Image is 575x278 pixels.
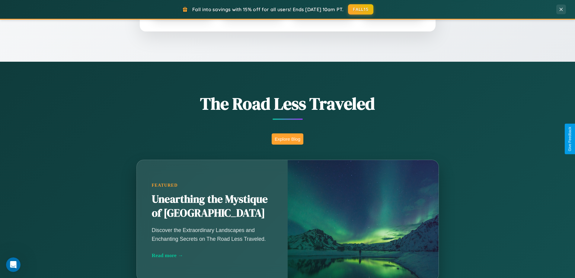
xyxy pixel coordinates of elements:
p: Discover the Extraordinary Landscapes and Enchanting Secrets on The Road Less Traveled. [152,226,273,243]
div: Give Feedback [568,127,572,151]
h1: The Road Less Traveled [107,92,469,115]
div: Read more → [152,252,273,259]
div: Featured [152,183,273,188]
span: Fall into savings with 15% off for all users! Ends [DATE] 10am PT. [192,6,343,12]
h2: Unearthing the Mystique of [GEOGRAPHIC_DATA] [152,192,273,220]
button: FALL15 [348,4,373,15]
iframe: Intercom live chat [6,257,21,272]
button: Explore Blog [272,133,303,145]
